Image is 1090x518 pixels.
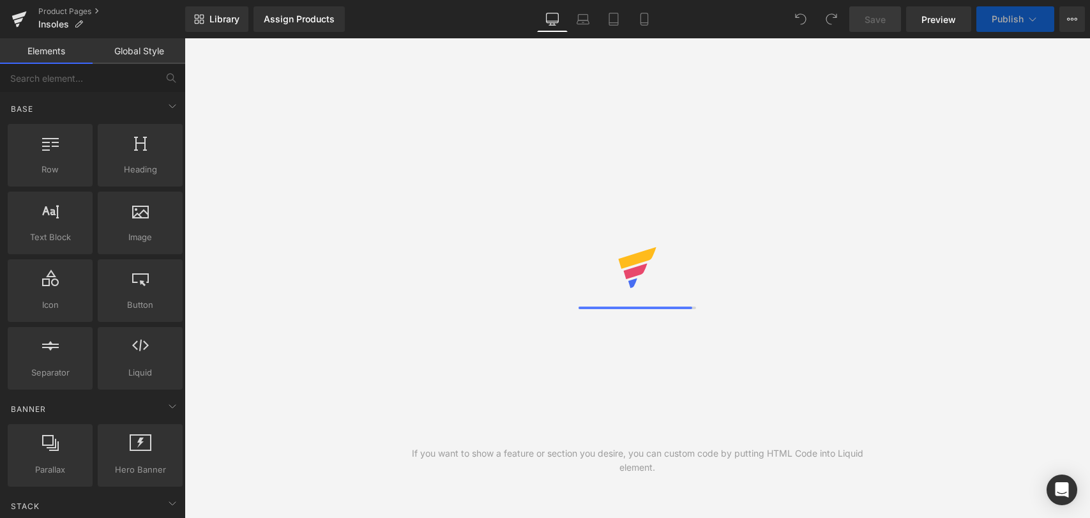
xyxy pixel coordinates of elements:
div: If you want to show a feature or section you desire, you can custom code by putting HTML Code int... [411,446,864,475]
span: Separator [11,366,89,379]
a: Mobile [629,6,660,32]
span: Text Block [11,231,89,244]
a: New Library [185,6,248,32]
a: Preview [906,6,971,32]
span: Preview [921,13,956,26]
a: Laptop [568,6,598,32]
a: Global Style [93,38,185,64]
span: Publish [992,14,1024,24]
span: Banner [10,403,47,415]
span: Save [865,13,886,26]
span: Image [102,231,179,244]
span: Library [209,13,239,25]
span: Insoles [38,19,69,29]
span: Base [10,103,34,115]
span: Row [11,163,89,176]
span: Stack [10,500,41,512]
button: Redo [819,6,844,32]
button: Publish [976,6,1054,32]
span: Parallax [11,463,89,476]
span: Button [102,298,179,312]
a: Tablet [598,6,629,32]
div: Assign Products [264,14,335,24]
span: Icon [11,298,89,312]
span: Heading [102,163,179,176]
button: More [1059,6,1085,32]
a: Desktop [537,6,568,32]
span: Liquid [102,366,179,379]
a: Product Pages [38,6,185,17]
div: Open Intercom Messenger [1047,475,1077,505]
span: Hero Banner [102,463,179,476]
button: Undo [788,6,814,32]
